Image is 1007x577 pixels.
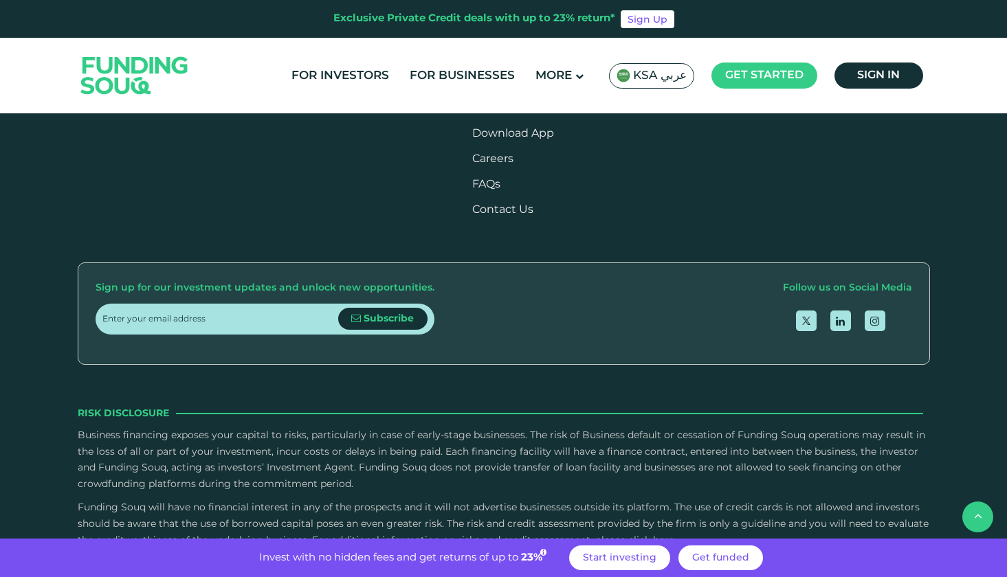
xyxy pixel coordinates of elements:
[96,280,434,297] div: Sign up for our investment updates and unlock new opportunities.
[521,553,549,563] span: 23%
[333,11,615,27] div: Exclusive Private Credit deals with up to 23% return*
[865,310,885,331] a: open Instagram
[406,65,518,87] a: For Businesses
[472,205,533,215] a: Contact Us
[962,501,993,532] button: back
[830,310,851,331] a: open Linkedin
[288,65,392,87] a: For Investors
[621,10,674,28] a: Sign Up
[540,549,546,556] i: 23% IRR (expected) ~ 15% Net yield (expected)
[472,128,554,139] a: Download App
[802,317,810,325] img: twitter
[102,304,338,335] input: Enter your email address
[535,70,572,82] span: More
[472,179,500,190] a: FAQs
[678,545,763,570] a: Get funded
[259,553,518,563] span: Invest with no hidden fees and get returns of up to
[364,314,414,324] span: Subscribe
[78,428,930,493] p: Business financing exposes your capital to risks, particularly in case of early-stage businesses....
[67,41,202,110] img: Logo
[783,280,912,297] div: Follow us on Social Media
[633,68,687,84] span: KSA عربي
[725,70,804,80] span: Get started
[692,553,749,563] span: Get funded
[583,553,656,563] span: Start investing
[78,406,169,421] span: Risk Disclosure
[472,154,513,164] span: Careers
[78,503,929,545] span: Funding Souq will have no financial interest in any of the prospects and it will not advertise bu...
[653,536,676,545] a: here.
[834,63,923,89] a: Sign in
[857,70,900,80] span: Sign in
[617,69,630,82] img: SA Flag
[569,545,670,570] a: Start investing
[796,310,817,331] a: open Twitter
[338,308,428,330] button: Subscribe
